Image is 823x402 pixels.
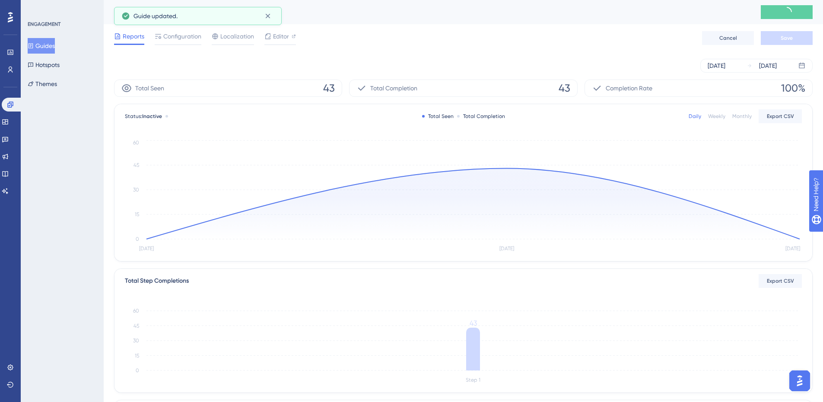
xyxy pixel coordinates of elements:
[135,83,164,93] span: Total Seen
[135,211,139,217] tspan: 15
[767,113,794,120] span: Export CSV
[28,21,60,28] div: ENGAGEMENT
[125,276,189,286] div: Total Step Completions
[20,2,54,13] span: Need Help?
[719,35,737,41] span: Cancel
[767,278,794,284] span: Export CSV
[457,113,505,120] div: Total Completion
[220,31,254,41] span: Localization
[781,35,793,41] span: Save
[142,113,162,119] span: Inactive
[133,338,139,344] tspan: 30
[273,31,289,41] span: Editor
[133,308,139,314] tspan: 60
[759,61,777,71] div: [DATE]
[114,6,739,18] div: [Growth] Dia do sexo
[781,81,805,95] span: 100%
[133,323,139,329] tspan: 45
[759,109,802,123] button: Export CSV
[787,368,813,394] iframe: UserGuiding AI Assistant Launcher
[470,319,477,327] tspan: 43
[708,61,725,71] div: [DATE]
[370,83,417,93] span: Total Completion
[133,187,139,193] tspan: 30
[163,31,201,41] span: Configuration
[422,113,454,120] div: Total Seen
[732,113,752,120] div: Monthly
[136,367,139,373] tspan: 0
[135,353,139,359] tspan: 15
[708,113,725,120] div: Weekly
[702,31,754,45] button: Cancel
[125,113,162,120] span: Status:
[499,246,514,252] tspan: [DATE]
[133,11,178,21] span: Guide updated.
[559,81,570,95] span: 43
[759,274,802,288] button: Export CSV
[28,38,55,54] button: Guides
[466,377,480,383] tspan: Step 1
[123,31,144,41] span: Reports
[133,162,139,168] tspan: 45
[28,57,60,73] button: Hotspots
[133,140,139,146] tspan: 60
[606,83,652,93] span: Completion Rate
[761,31,813,45] button: Save
[139,246,154,252] tspan: [DATE]
[136,236,139,242] tspan: 0
[689,113,701,120] div: Daily
[785,246,800,252] tspan: [DATE]
[28,76,57,92] button: Themes
[323,81,335,95] span: 43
